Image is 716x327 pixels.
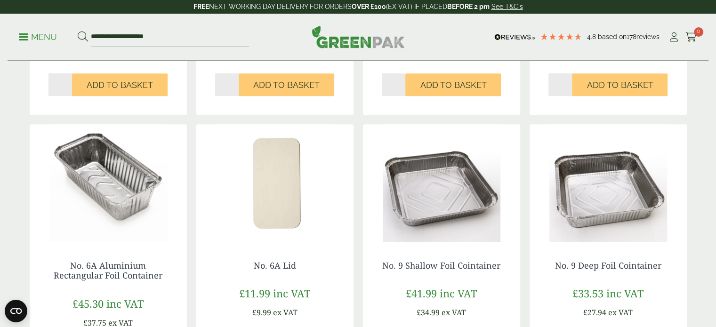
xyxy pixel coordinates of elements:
a: No. 6A Aluminium Rectangular Foil Container [54,260,162,281]
i: Cart [685,32,697,42]
span: £34.99 [417,307,440,318]
span: £41.99 [406,286,437,300]
i: My Account [668,32,680,42]
span: £33.53 [572,286,603,300]
button: Open CMP widget [5,300,27,322]
span: 0 [694,27,703,37]
span: inc VAT [440,286,477,300]
a: Menu [19,32,57,41]
strong: OVER £100 [352,3,386,10]
span: ex VAT [442,307,466,318]
span: Add to Basket [253,80,320,90]
p: Menu [19,32,57,43]
img: GreenPak Supplies [312,25,405,48]
img: NO 6 [30,124,187,242]
span: inc VAT [606,286,644,300]
a: No. 9 Deep Foil Cointainer [555,260,661,271]
strong: BEFORE 2 pm [447,3,490,10]
button: Add to Basket [72,73,168,96]
span: ex VAT [273,307,298,318]
span: £27.94 [583,307,606,318]
span: 178 [627,33,636,40]
button: Add to Basket [239,73,334,96]
span: Add to Basket [87,80,153,90]
span: Add to Basket [587,80,653,90]
button: Add to Basket [572,73,668,96]
a: 0 [685,30,697,44]
span: ex VAT [608,307,633,318]
strong: FREE [193,3,209,10]
a: No. 9 Shallow Foil Cointainer [382,260,500,271]
span: Add to Basket [420,80,486,90]
span: £9.99 [252,307,271,318]
img: REVIEWS.io [494,34,535,40]
span: 4.8 [587,33,598,40]
span: inc VAT [273,286,310,300]
img: 3010050 No.9 Shallow Foil Container [363,124,520,242]
span: inc VAT [106,296,144,311]
span: £45.30 [72,296,104,311]
img: 0813POLY-High [196,124,354,242]
a: No. 6A Lid [254,260,296,271]
img: 3010051 No.9 Deep Foil Container [530,124,687,242]
span: Based on [598,33,627,40]
span: reviews [636,33,660,40]
a: See T&C's [491,3,523,10]
div: 4.78 Stars [540,32,582,41]
button: Add to Basket [405,73,501,96]
span: £11.99 [239,286,270,300]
